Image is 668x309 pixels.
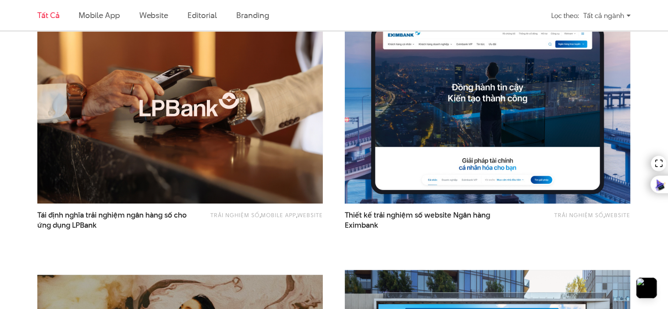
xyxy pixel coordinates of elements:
span: Thiết kế trải nghiệm số website Ngân hàng [345,210,502,230]
img: LPBank Thumb [37,12,323,204]
a: Tái định nghĩa trải nghiệm ngân hàng số choứng dụng LPBank [37,210,195,230]
a: Mobile app [79,10,119,21]
img: Eximbank Website Portal [331,2,645,213]
a: Trải nghiệm số [210,211,260,219]
span: ứng dụng LPBank [37,220,97,230]
a: Thiết kế trải nghiệm số website Ngân hàngEximbank [345,210,502,230]
div: Lọc theo: [551,8,579,23]
a: Website [139,10,168,21]
a: Website [297,211,323,219]
a: Editorial [188,10,217,21]
div: Tất cả ngành [583,8,631,23]
a: Website [605,211,630,219]
a: Trải nghiệm số [554,211,603,219]
div: , , [209,210,323,226]
a: Branding [236,10,269,21]
a: Tất cả [37,10,59,21]
span: Eximbank [345,220,378,230]
div: , [516,210,630,226]
a: Mobile app [261,211,296,219]
span: Tái định nghĩa trải nghiệm ngân hàng số cho [37,210,195,230]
